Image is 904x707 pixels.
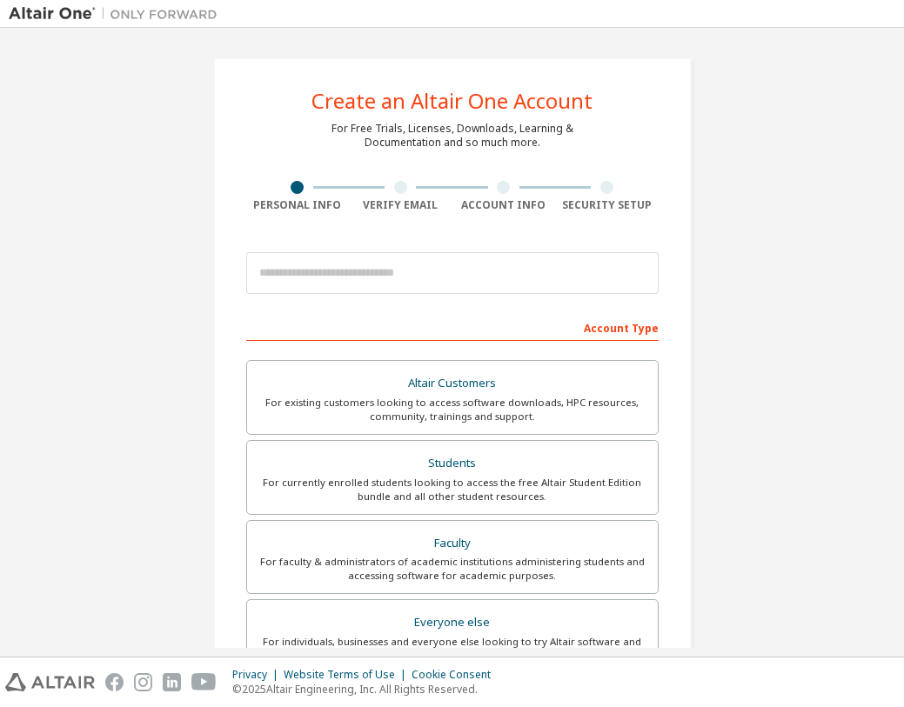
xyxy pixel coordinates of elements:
div: For Free Trials, Licenses, Downloads, Learning & Documentation and so much more. [331,122,573,150]
div: Personal Info [246,198,350,212]
p: © 2025 Altair Engineering, Inc. All Rights Reserved. [232,682,501,697]
div: Privacy [232,668,284,682]
div: Verify Email [349,198,452,212]
div: Everyone else [258,610,647,635]
img: instagram.svg [134,673,152,691]
div: Create an Altair One Account [311,90,593,111]
div: For faculty & administrators of academic institutions administering students and accessing softwa... [258,555,647,583]
div: For individuals, businesses and everyone else looking to try Altair software and explore our prod... [258,635,647,663]
div: Cookie Consent [412,668,501,682]
div: Altair Customers [258,371,647,396]
div: Account Info [452,198,556,212]
div: Website Terms of Use [284,668,412,682]
img: linkedin.svg [163,673,181,691]
img: Altair One [9,5,226,23]
div: Students [258,451,647,476]
img: youtube.svg [191,673,217,691]
div: For existing customers looking to access software downloads, HPC resources, community, trainings ... [258,396,647,424]
div: For currently enrolled students looking to access the free Altair Student Edition bundle and all ... [258,476,647,504]
img: facebook.svg [105,673,124,691]
div: Faculty [258,531,647,556]
div: Account Type [246,313,659,341]
div: Security Setup [555,198,659,212]
img: altair_logo.svg [5,673,95,691]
